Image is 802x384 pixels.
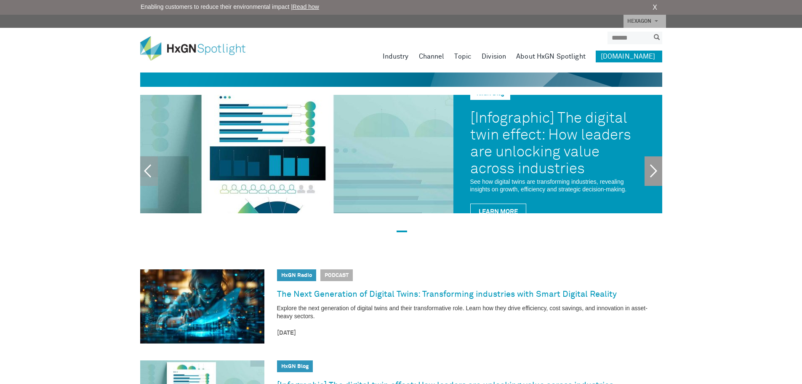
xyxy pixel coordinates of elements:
[419,51,445,62] a: Channel
[623,15,666,28] a: HEXAGON
[482,51,506,62] a: Division
[320,269,353,281] span: Podcast
[140,95,453,213] img: [Infographic] The digital twin effect: How leaders are unlocking value across industries
[645,156,662,186] a: Next
[140,269,264,344] img: The Next Generation of Digital Twins: Transforming industries with Smart Digital Reality
[277,329,662,338] time: [DATE]
[470,178,645,193] p: See how digital twins are transforming industries, revealing insights on growth, efficiency and s...
[140,156,158,186] a: Previous
[281,364,309,369] a: HxGN Blog
[277,287,617,301] a: The Next Generation of Digital Twins: Transforming industries with Smart Digital Reality
[653,3,657,13] a: X
[141,3,319,11] span: Enabling customers to reduce their environmental impact |
[470,204,526,219] a: Learn More
[293,3,319,10] a: Read how
[454,51,472,62] a: Topic
[140,36,258,61] img: HxGN Spotlight
[596,51,662,62] a: [DOMAIN_NAME]
[383,51,409,62] a: Industry
[470,104,645,178] a: [Infographic] The digital twin effect: How leaders are unlocking value across industries
[516,51,586,62] a: About HxGN Spotlight
[281,273,312,278] a: HxGN Radio
[277,304,662,320] p: Explore the next generation of digital twins and their transformative role. Learn how they drive ...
